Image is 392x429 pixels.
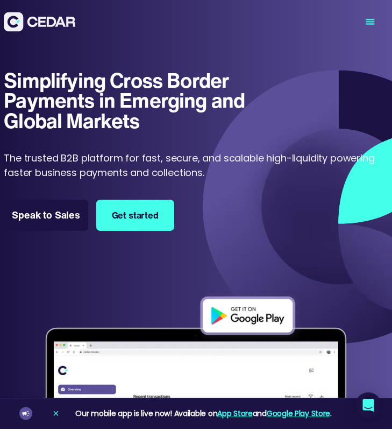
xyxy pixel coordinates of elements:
div: Open Intercom Messenger [355,392,381,418]
h1: Simplifying Cross Border Payments in Emerging and Global Markets [4,71,245,131]
a: App Store [217,408,252,419]
div: Our mobile app is live now! Available on and . [75,407,331,420]
a: Speak to Sales [4,200,88,231]
a: Google Play Store [267,408,330,419]
img: announcement [22,409,30,418]
a: Get started [96,200,174,231]
p: The trusted B2B platform for fast, secure, and scalable high-liquidity powering faster business p... [4,151,388,180]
